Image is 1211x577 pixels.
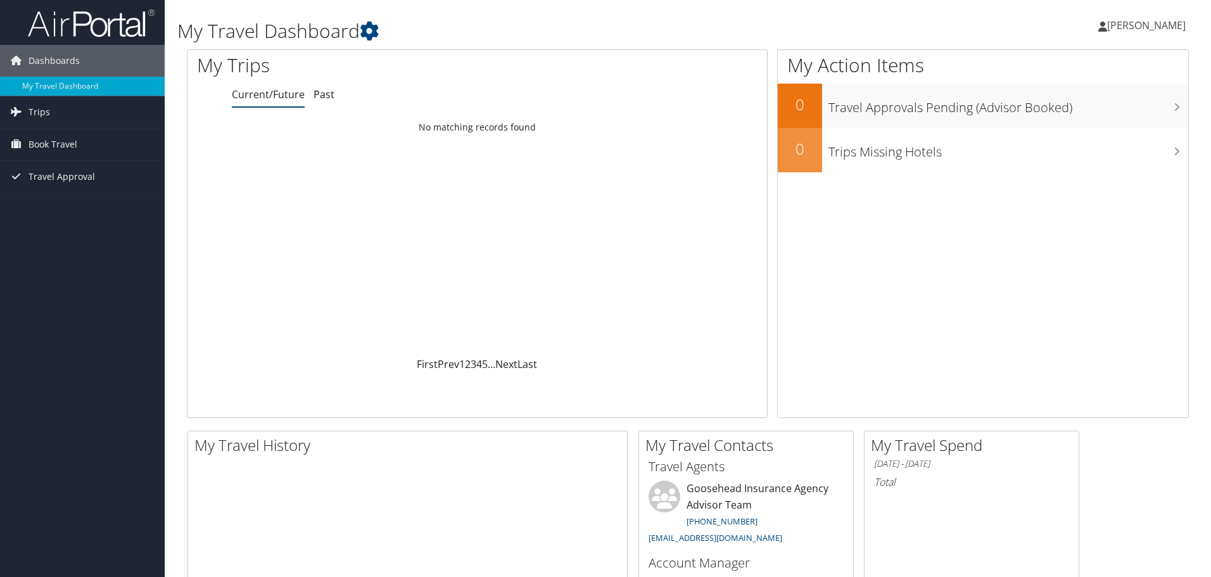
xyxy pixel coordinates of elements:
[517,357,537,371] a: Last
[29,45,80,77] span: Dashboards
[314,87,334,101] a: Past
[28,8,155,38] img: airportal-logo.png
[29,96,50,128] span: Trips
[645,434,853,456] h2: My Travel Contacts
[488,357,495,371] span: …
[1107,18,1186,32] span: [PERSON_NAME]
[438,357,459,371] a: Prev
[482,357,488,371] a: 5
[687,516,758,527] a: [PHONE_NUMBER]
[495,357,517,371] a: Next
[187,116,767,139] td: No matching records found
[649,458,844,476] h3: Travel Agents
[177,18,858,44] h1: My Travel Dashboard
[417,357,438,371] a: First
[649,554,844,572] h3: Account Manager
[778,94,822,115] h2: 0
[874,458,1069,470] h6: [DATE] - [DATE]
[778,84,1188,128] a: 0Travel Approvals Pending (Advisor Booked)
[778,138,822,160] h2: 0
[871,434,1079,456] h2: My Travel Spend
[465,357,471,371] a: 2
[459,357,465,371] a: 1
[649,532,782,543] a: [EMAIL_ADDRESS][DOMAIN_NAME]
[874,475,1069,489] h6: Total
[29,129,77,160] span: Book Travel
[642,481,850,548] li: Goosehead Insurance Agency Advisor Team
[1098,6,1198,44] a: [PERSON_NAME]
[828,92,1188,117] h3: Travel Approvals Pending (Advisor Booked)
[778,128,1188,172] a: 0Trips Missing Hotels
[471,357,476,371] a: 3
[476,357,482,371] a: 4
[197,52,516,79] h1: My Trips
[778,52,1188,79] h1: My Action Items
[828,137,1188,161] h3: Trips Missing Hotels
[232,87,305,101] a: Current/Future
[29,161,95,193] span: Travel Approval
[194,434,627,456] h2: My Travel History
